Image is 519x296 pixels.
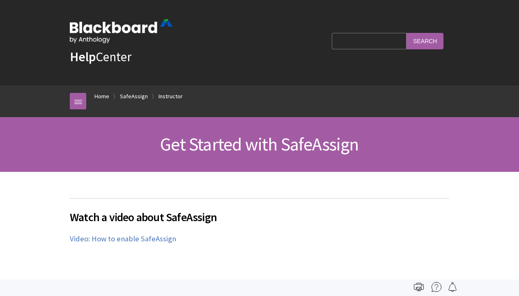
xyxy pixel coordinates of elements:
h2: Watch a video about SafeAssign [70,198,449,226]
img: Print [414,282,424,292]
a: HelpCenter [70,49,131,65]
a: Home [94,91,109,102]
a: Instructor [158,91,183,102]
a: Video: How to enable SafeAssign [70,234,176,244]
span: Get Started with SafeAssign [160,133,358,155]
strong: Help [70,49,96,65]
img: Follow this page [448,282,457,292]
a: SafeAssign [120,91,148,102]
img: More help [432,282,441,292]
input: Search [406,33,443,49]
img: Blackboard by Anthology [70,19,172,43]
